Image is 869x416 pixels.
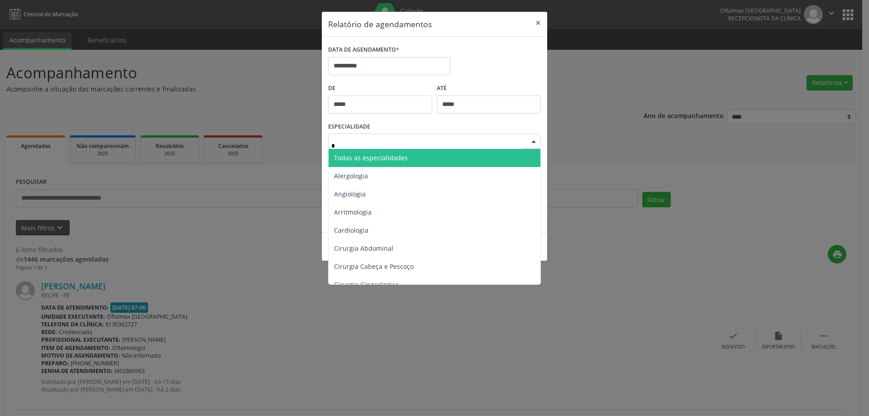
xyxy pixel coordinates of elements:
h5: Relatório de agendamentos [328,18,432,30]
button: Close [529,12,547,34]
span: Cirurgia Cabeça e Pescoço [334,262,414,271]
span: Cardiologia [334,226,368,234]
label: ESPECIALIDADE [328,120,370,134]
label: DATA DE AGENDAMENTO [328,43,399,57]
span: Alergologia [334,172,368,180]
label: De [328,81,432,96]
span: Cirurgia Ginecologica [334,280,399,289]
span: Angiologia [334,190,366,198]
label: ATÉ [437,81,541,96]
span: Cirurgia Abdominal [334,244,393,253]
span: Arritmologia [334,208,372,216]
span: Todas as especialidades [334,153,408,162]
